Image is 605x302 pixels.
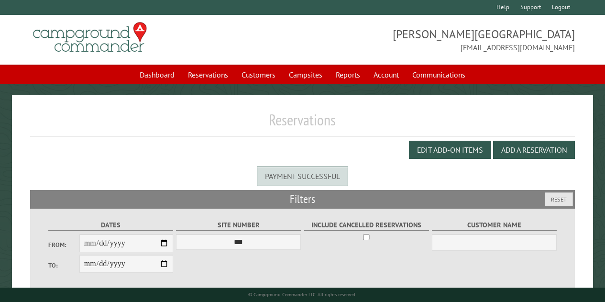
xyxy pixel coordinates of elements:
button: Reset [545,192,573,206]
label: From: [48,240,79,249]
span: [PERSON_NAME][GEOGRAPHIC_DATA] [EMAIL_ADDRESS][DOMAIN_NAME] [303,26,575,53]
a: Reservations [182,66,234,84]
a: Dashboard [134,66,180,84]
a: Customers [236,66,281,84]
button: Edit Add-on Items [409,141,491,159]
label: To: [48,261,79,270]
a: Account [368,66,405,84]
label: Customer Name [432,220,557,231]
button: Add a Reservation [493,141,575,159]
small: © Campground Commander LLC. All rights reserved. [248,291,356,298]
label: Dates [48,220,173,231]
a: Communications [407,66,471,84]
label: Site Number [176,220,301,231]
a: Campsites [283,66,328,84]
a: Reports [330,66,366,84]
h2: Filters [30,190,575,208]
label: Include Cancelled Reservations [304,220,429,231]
div: Payment successful [257,167,348,186]
img: Campground Commander [30,19,150,56]
h1: Reservations [30,111,575,137]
